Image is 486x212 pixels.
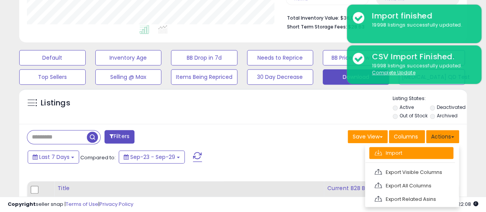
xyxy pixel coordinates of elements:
button: BB Drop in 7d [171,50,237,65]
div: 19998 listings successfully updated. [366,62,476,77]
a: Export Visible Columns [369,166,453,178]
span: 2025-10-7 22:08 GMT [446,200,478,208]
button: Selling @ Max [95,69,162,85]
button: Download [323,69,389,85]
button: 30 Day Decrease [247,69,313,85]
li: $36,077 [287,13,453,22]
b: Total Inventory Value: [287,15,339,21]
button: Last 7 Days [28,150,79,164]
label: Active [399,104,413,110]
span: Sep-23 - Sep-29 [130,153,175,161]
button: Needs to Reprice [247,50,313,65]
p: Listing States: [393,95,467,102]
a: Import [369,147,453,159]
div: Import finished [366,10,476,22]
button: Items Being Repriced [171,69,237,85]
a: Export All Columns [369,180,453,192]
a: Export Related Asins [369,193,453,205]
button: Filters [104,130,134,144]
button: Default [19,50,86,65]
span: Last 7 Days [39,153,70,161]
button: Inventory Age [95,50,162,65]
div: Title [57,184,320,192]
strong: Copyright [8,200,36,208]
span: Columns [394,133,418,140]
button: Columns [389,130,425,143]
button: Save View [348,130,388,143]
b: Short Term Storage Fees: [287,23,347,30]
h5: Listings [41,98,70,109]
a: Privacy Policy [100,200,133,208]
button: Sep-23 - Sep-29 [119,150,185,164]
div: CSV Import Finished. [366,51,476,62]
label: Archived [437,112,458,119]
a: Terms of Use [66,200,98,208]
div: seller snap | | [8,201,133,208]
span: Compared to: [80,154,116,161]
button: Top Sellers [19,69,86,85]
label: Deactivated [437,104,466,110]
button: Actions [426,130,459,143]
label: Out of Stock [399,112,427,119]
u: Complete Update [372,69,415,76]
button: BB Price Below Min [323,50,389,65]
div: Current B2B Buybox Price [327,184,456,192]
div: 19998 listings successfully updated. [366,22,476,29]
